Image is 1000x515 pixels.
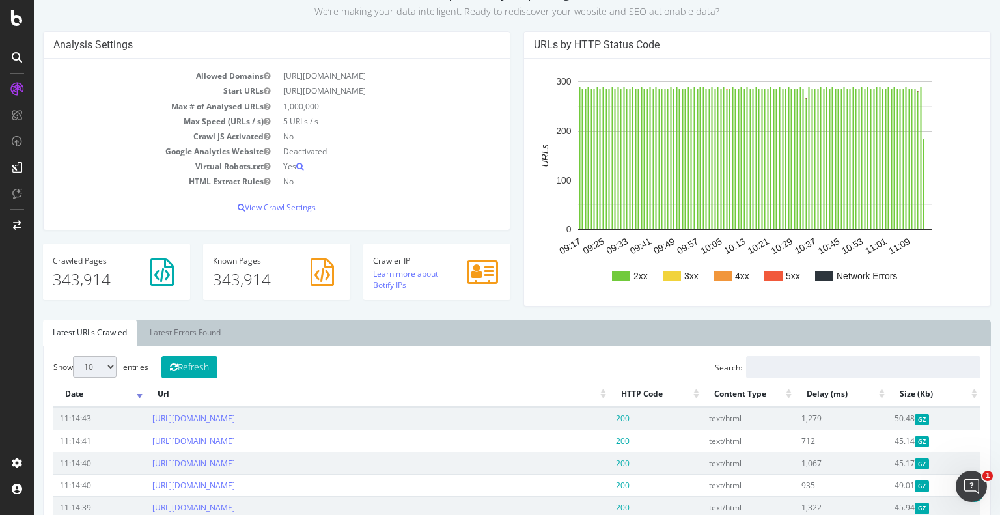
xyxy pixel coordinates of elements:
[118,502,201,513] a: [URL][DOMAIN_NAME]
[854,430,947,452] td: 45.14
[20,129,243,144] td: Crawl JS Activated
[339,268,404,290] a: Learn more about Botify IPs
[533,225,538,235] text: 0
[853,236,878,256] text: 11:09
[669,474,761,496] td: text/html
[243,114,466,129] td: 5 URLs / s
[854,382,947,407] th: Size (Kb): activate to sort column ascending
[506,145,516,167] text: URLs
[761,407,854,429] td: 1,279
[243,144,466,159] td: Deactivated
[571,236,596,256] text: 09:33
[243,174,466,189] td: No
[20,159,243,174] td: Virtual Robots.txt
[783,236,808,256] text: 10:45
[881,458,896,469] span: Gzipped Content
[20,202,466,213] p: View Crawl Settings
[618,236,643,256] text: 09:49
[20,114,243,129] td: Max Speed (URLs / s)
[582,436,596,447] span: 200
[522,126,538,136] text: 200
[243,159,466,174] td: Yes
[500,38,947,51] h4: URLs by HTTP Status Code
[759,236,785,256] text: 10:37
[761,452,854,474] td: 1,067
[20,452,112,474] td: 11:14:40
[829,236,855,256] text: 11:01
[669,382,761,407] th: Content Type: activate to sort column ascending
[761,430,854,452] td: 712
[582,480,596,491] span: 200
[752,271,766,281] text: 5xx
[600,271,614,281] text: 2xx
[20,38,466,51] h4: Analysis Settings
[500,68,942,296] svg: A chart.
[712,356,947,378] input: Search:
[20,99,243,114] td: Max # of Analysed URLs
[20,144,243,159] td: Google Analytics Website
[112,382,576,407] th: Url: activate to sort column ascending
[179,268,307,290] p: 343,914
[982,471,993,481] span: 1
[881,436,896,447] span: Gzipped Content
[688,236,714,256] text: 10:13
[712,236,737,256] text: 10:21
[582,502,596,513] span: 200
[19,257,146,265] h4: Pages Crawled
[20,174,243,189] td: HTML Extract Rules
[582,458,596,469] span: 200
[854,474,947,496] td: 49.01
[118,458,201,469] a: [URL][DOMAIN_NAME]
[576,382,668,407] th: HTTP Code: activate to sort column ascending
[650,271,665,281] text: 3xx
[523,236,549,256] text: 09:17
[669,407,761,429] td: text/html
[19,268,146,290] p: 343,914
[594,236,620,256] text: 09:41
[128,356,184,378] button: Refresh
[669,452,761,474] td: text/html
[118,436,201,447] a: [URL][DOMAIN_NAME]
[339,257,467,265] h4: Crawler IP
[761,474,854,496] td: 935
[547,236,572,256] text: 09:25
[20,407,112,429] td: 11:14:43
[681,356,947,378] label: Search:
[243,99,466,114] td: 1,000,000
[803,271,863,281] text: Network Errors
[106,320,197,346] a: Latest Errors Found
[243,83,466,98] td: [URL][DOMAIN_NAME]
[736,236,761,256] text: 10:29
[522,175,538,186] text: 100
[665,236,690,256] text: 10:05
[243,68,466,83] td: [URL][DOMAIN_NAME]
[20,68,243,83] td: Allowed Domains
[854,452,947,474] td: 45.17
[761,382,854,407] th: Delay (ms): activate to sort column ascending
[701,271,715,281] text: 4xx
[669,430,761,452] td: text/html
[881,414,896,425] span: Gzipped Content
[20,356,115,378] label: Show entries
[20,382,112,407] th: Date: activate to sort column ascending
[179,257,307,265] h4: Pages Known
[881,480,896,492] span: Gzipped Content
[20,430,112,452] td: 11:14:41
[854,407,947,429] td: 50.48
[9,320,103,346] a: Latest URLs Crawled
[20,474,112,496] td: 11:14:40
[243,129,466,144] td: No
[281,5,686,18] small: We’re making your data intelligent. Ready to rediscover your website and SEO actionable data?
[641,236,667,256] text: 09:57
[39,356,83,378] select: Showentries
[956,471,987,502] iframe: Intercom live chat
[881,503,896,514] span: Gzipped Content
[522,77,538,87] text: 300
[20,83,243,98] td: Start URLs
[806,236,831,256] text: 10:53
[118,413,201,424] a: [URL][DOMAIN_NAME]
[582,413,596,424] span: 200
[118,480,201,491] a: [URL][DOMAIN_NAME]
